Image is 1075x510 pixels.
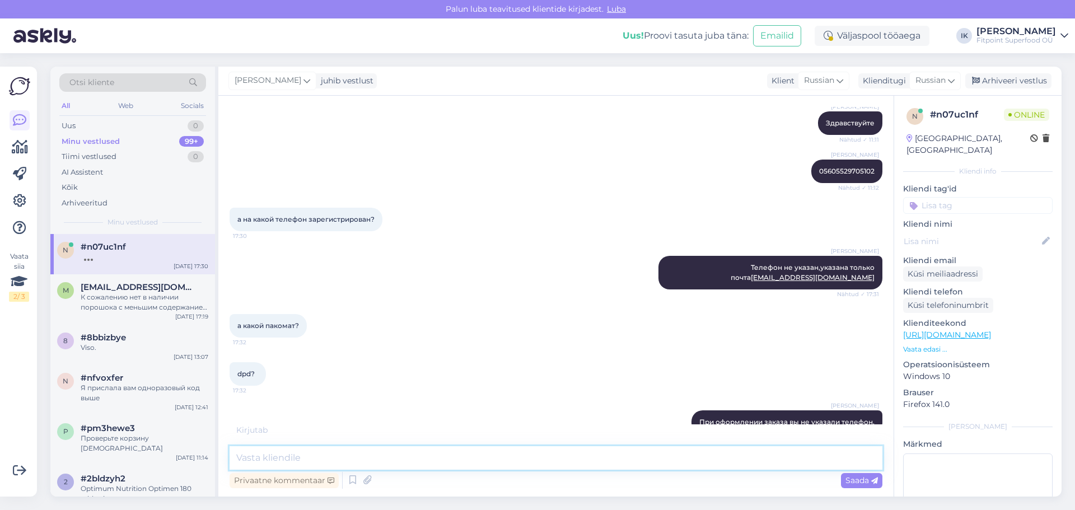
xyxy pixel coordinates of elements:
div: 99+ [179,136,204,147]
span: n [912,112,918,120]
span: Online [1004,109,1049,121]
div: IK [956,28,972,44]
div: [DATE] 12:41 [175,403,208,411]
span: Здравствуйте [826,119,875,127]
div: [PERSON_NAME] [903,422,1053,432]
span: а на какой телефон зарегистрирован? [237,215,375,223]
span: Телефон не указан,указана только почта [731,263,876,282]
div: [DATE] 13:07 [174,353,208,361]
span: Nähtud ✓ 11:11 [837,135,879,144]
div: Küsi telefoninumbrit [903,298,993,313]
span: n [63,246,68,254]
span: #2bldzyh2 [81,474,125,484]
div: Väljaspool tööaega [815,26,929,46]
div: Arhiveeritud [62,198,107,209]
span: При оформлении заказа вы не указали телефон. [699,418,875,426]
span: [PERSON_NAME] [831,151,879,159]
span: . [268,425,269,435]
div: Klienditugi [858,75,906,87]
p: Kliendi tag'id [903,183,1053,195]
div: Küsi meiliaadressi [903,266,983,282]
p: Kliendi nimi [903,218,1053,230]
div: Tiimi vestlused [62,151,116,162]
span: 2 [64,478,68,486]
div: Minu vestlused [62,136,120,147]
p: Märkmed [903,438,1053,450]
div: AI Assistent [62,167,103,178]
div: Проверьте корзину [DEMOGRAPHIC_DATA] [81,433,208,453]
div: Kirjutab [230,424,882,436]
div: Optimum Nutrition Optimen 180 tabletti как лучше всего принимать данный комплекс витаминов ? [81,484,208,504]
p: Vaata edasi ... [903,344,1053,354]
div: Я прислала вам одноразовый код выше [81,383,208,403]
div: [GEOGRAPHIC_DATA], [GEOGRAPHIC_DATA] [906,133,1030,156]
input: Lisa tag [903,197,1053,214]
span: а какой пакомат? [237,321,299,330]
div: [DATE] 11:14 [176,453,208,462]
div: Web [116,99,135,113]
div: 0 [188,120,204,132]
span: dpd? [237,369,255,378]
span: 8 [63,336,68,345]
span: Nähtud ✓ 17:31 [837,290,879,298]
span: Minu vestlused [107,217,158,227]
div: juhib vestlust [316,75,373,87]
div: Arhiveeri vestlus [965,73,1051,88]
span: #nfvoxfer [81,373,123,383]
div: К сожалению нет в наличии порошока с меньшим содержанием кофеина. [81,292,208,312]
span: Otsi kliente [69,77,114,88]
span: [PERSON_NAME] [831,401,879,410]
span: #8bbizbye [81,333,126,343]
div: Kõik [62,182,78,193]
p: Klienditeekond [903,317,1053,329]
div: Uus [62,120,76,132]
img: Askly Logo [9,76,30,97]
span: Nähtud ✓ 11:12 [837,184,879,192]
span: #pm3hewe3 [81,423,135,433]
input: Lisa nimi [904,235,1040,247]
button: Emailid [753,25,801,46]
p: Brauser [903,387,1053,399]
span: Russian [915,74,946,87]
p: Windows 10 [903,371,1053,382]
span: Saada [845,475,878,485]
a: [EMAIL_ADDRESS][DOMAIN_NAME] [751,273,875,282]
a: [URL][DOMAIN_NAME] [903,330,991,340]
a: [PERSON_NAME]Fitpoint Superfood OÜ [976,27,1068,45]
p: Firefox 141.0 [903,399,1053,410]
span: Luba [604,4,629,14]
span: 17:30 [233,232,275,240]
span: [PERSON_NAME] [235,74,301,87]
span: p [63,427,68,436]
span: [PERSON_NAME] [831,247,879,255]
div: Privaatne kommentaar [230,473,339,488]
div: Vaata siia [9,251,29,302]
span: 17:32 [233,338,275,347]
span: [PERSON_NAME] [831,102,879,111]
div: Fitpoint Superfood OÜ [976,36,1056,45]
span: 17:32 [233,386,275,395]
span: 05605529705102 [819,167,875,175]
span: m [63,286,69,294]
div: All [59,99,72,113]
span: martenalvin@gmail.com [81,282,197,292]
div: [DATE] 17:30 [174,262,208,270]
span: #n07uc1nf [81,242,126,252]
div: # n07uc1nf [930,108,1004,121]
div: 0 [188,151,204,162]
p: Kliendi telefon [903,286,1053,298]
div: Klient [767,75,794,87]
b: Uus! [623,30,644,41]
span: n [63,377,68,385]
div: 2 / 3 [9,292,29,302]
span: Russian [804,74,834,87]
p: Kliendi email [903,255,1053,266]
p: Operatsioonisüsteem [903,359,1053,371]
div: Kliendi info [903,166,1053,176]
div: Socials [179,99,206,113]
div: [DATE] 17:19 [175,312,208,321]
div: Proovi tasuta juba täna: [623,29,749,43]
div: Viso. [81,343,208,353]
div: [PERSON_NAME] [976,27,1056,36]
